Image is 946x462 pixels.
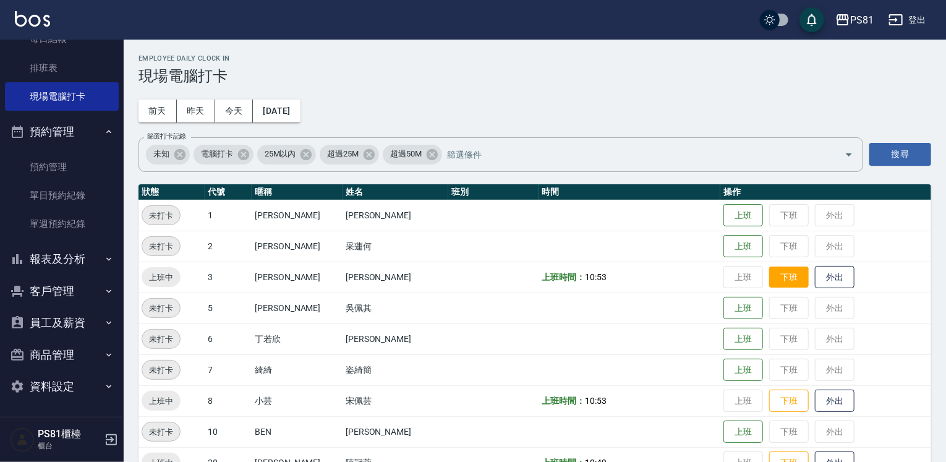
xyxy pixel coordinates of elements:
[542,396,586,406] b: 上班時間：
[5,54,119,82] a: 排班表
[5,275,119,307] button: 客戶管理
[585,396,607,406] span: 10:53
[205,200,252,231] td: 1
[138,184,205,200] th: 狀態
[252,354,343,385] td: 綺綺
[723,328,763,351] button: 上班
[343,385,448,416] td: 宋佩芸
[5,116,119,148] button: 預約管理
[5,307,119,339] button: 員工及薪資
[205,416,252,447] td: 10
[448,184,539,200] th: 班別
[723,359,763,382] button: 上班
[142,364,180,377] span: 未打卡
[799,7,824,32] button: save
[343,293,448,323] td: 吳佩其
[343,262,448,293] td: [PERSON_NAME]
[252,262,343,293] td: [PERSON_NAME]
[142,271,181,284] span: 上班中
[830,7,879,33] button: PS81
[444,143,823,165] input: 篩選條件
[138,67,931,85] h3: 現場電腦打卡
[15,11,50,27] img: Logo
[343,354,448,385] td: 姿綺簡
[142,302,180,315] span: 未打卡
[884,9,931,32] button: 登出
[252,385,343,416] td: 小芸
[320,145,379,165] div: 超過25M
[147,132,186,141] label: 篩選打卡記錄
[769,390,809,413] button: 下班
[252,323,343,354] td: 丁若欣
[205,354,252,385] td: 7
[205,293,252,323] td: 5
[5,370,119,403] button: 資料設定
[723,204,763,227] button: 上班
[5,210,119,238] a: 單週預約紀錄
[5,25,119,53] a: 每日結帳
[343,184,448,200] th: 姓名
[257,148,304,160] span: 25M以內
[839,145,859,165] button: Open
[723,235,763,258] button: 上班
[38,440,101,451] p: 櫃台
[253,100,300,122] button: [DATE]
[720,184,931,200] th: 操作
[205,184,252,200] th: 代號
[869,143,931,166] button: 搜尋
[5,339,119,371] button: 商品管理
[252,231,343,262] td: [PERSON_NAME]
[142,333,180,346] span: 未打卡
[146,145,190,165] div: 未知
[5,153,119,181] a: 預約管理
[723,297,763,320] button: 上班
[38,428,101,440] h5: PS81櫃檯
[769,267,809,288] button: 下班
[815,390,854,413] button: 外出
[343,416,448,447] td: [PERSON_NAME]
[252,200,343,231] td: [PERSON_NAME]
[142,395,181,408] span: 上班中
[252,184,343,200] th: 暱稱
[205,385,252,416] td: 8
[343,231,448,262] td: 采蓮何
[5,181,119,210] a: 單日預約紀錄
[257,145,317,165] div: 25M以內
[194,148,241,160] span: 電腦打卡
[177,100,215,122] button: 昨天
[542,272,586,282] b: 上班時間：
[343,200,448,231] td: [PERSON_NAME]
[5,82,119,111] a: 現場電腦打卡
[194,145,254,165] div: 電腦打卡
[815,266,854,289] button: 外出
[343,323,448,354] td: [PERSON_NAME]
[142,240,180,253] span: 未打卡
[146,148,177,160] span: 未知
[723,421,763,443] button: 上班
[252,416,343,447] td: BEN
[585,272,607,282] span: 10:53
[320,148,366,160] span: 超過25M
[10,427,35,452] img: Person
[205,231,252,262] td: 2
[252,293,343,323] td: [PERSON_NAME]
[138,54,931,62] h2: Employee Daily Clock In
[142,209,180,222] span: 未打卡
[383,148,429,160] span: 超過50M
[142,426,180,438] span: 未打卡
[850,12,874,28] div: PS81
[5,243,119,275] button: 報表及分析
[205,262,252,293] td: 3
[215,100,254,122] button: 今天
[383,145,442,165] div: 超過50M
[205,323,252,354] td: 6
[539,184,721,200] th: 時間
[138,100,177,122] button: 前天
